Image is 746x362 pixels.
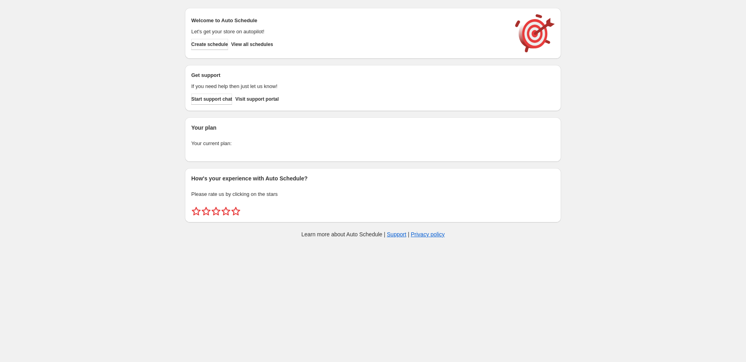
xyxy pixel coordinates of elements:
button: Create schedule [191,39,228,50]
h2: Your plan [191,124,555,132]
p: Your current plan: [191,140,555,147]
span: Visit support portal [235,96,279,102]
span: View all schedules [231,41,273,48]
a: Visit support portal [235,94,279,105]
p: Learn more about Auto Schedule | | [301,230,445,238]
h2: Welcome to Auto Schedule [191,17,507,25]
a: Support [387,231,406,238]
a: Start support chat [191,94,232,105]
span: Create schedule [191,41,228,48]
h2: How's your experience with Auto Schedule? [191,174,555,182]
p: If you need help then just let us know! [191,82,507,90]
span: Start support chat [191,96,232,102]
button: View all schedules [231,39,273,50]
p: Please rate us by clicking on the stars [191,190,555,198]
a: Privacy policy [411,231,445,238]
p: Let's get your store on autopilot! [191,28,507,36]
h2: Get support [191,71,507,79]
